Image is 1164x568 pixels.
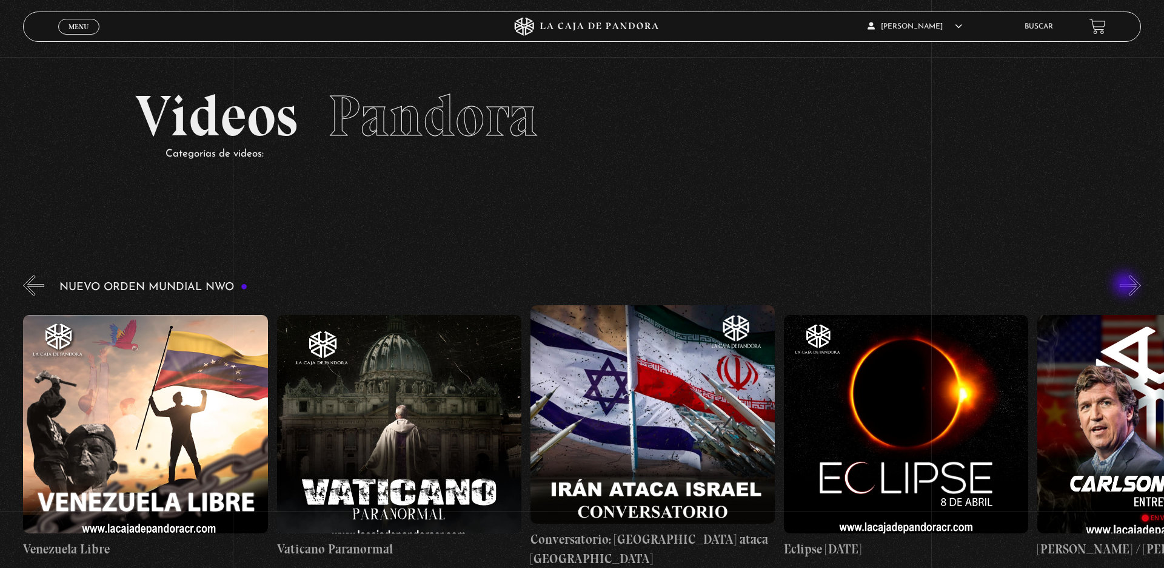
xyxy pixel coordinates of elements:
span: Pandora [328,81,538,150]
a: Conversatorio: [GEOGRAPHIC_DATA] ataca [GEOGRAPHIC_DATA] [530,305,775,568]
a: Buscar [1025,23,1053,30]
button: Previous [23,275,44,296]
h4: Venezuela Libre [23,539,267,559]
h2: Videos [135,87,1029,145]
span: Menu [69,23,89,30]
span: Cerrar [65,33,93,42]
p: Categorías de videos: [166,145,1029,164]
h3: Nuevo Orden Mundial NWO [59,282,247,293]
h4: Conversatorio: [GEOGRAPHIC_DATA] ataca [GEOGRAPHIC_DATA] [530,530,775,568]
span: [PERSON_NAME] [868,23,962,30]
a: Venezuela Libre [23,305,267,568]
button: Next [1120,275,1141,296]
a: View your shopping cart [1089,18,1106,35]
a: Vaticano Paranormal [277,305,521,568]
h4: Vaticano Paranormal [277,539,521,559]
a: Eclipse [DATE] [784,305,1028,568]
h4: Eclipse [DATE] [784,539,1028,559]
